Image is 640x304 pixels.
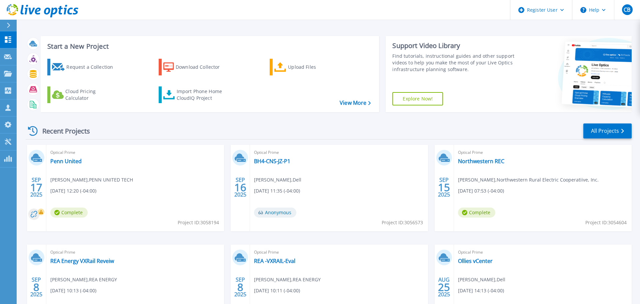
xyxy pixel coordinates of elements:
span: [PERSON_NAME] , REA ENERGY [50,276,117,283]
span: [DATE] 11:35 (-04:00) [254,187,300,195]
span: 15 [438,185,450,190]
span: [PERSON_NAME] , REA ENERGY [254,276,321,283]
span: Optical Prime [254,149,424,156]
a: Cloud Pricing Calculator [47,86,122,103]
span: Anonymous [254,208,296,218]
div: Upload Files [288,60,341,74]
h3: Start a New Project [47,43,371,50]
span: [DATE] 10:13 (-04:00) [50,287,96,294]
span: 16 [234,185,246,190]
span: [PERSON_NAME] , Dell [254,176,301,184]
span: 17 [30,185,42,190]
span: Optical Prime [458,149,628,156]
div: Request a Collection [66,60,120,74]
span: [DATE] 10:11 (-04:00) [254,287,300,294]
a: Request a Collection [47,59,122,75]
div: AUG 2025 [438,275,450,299]
div: Download Collector [176,60,229,74]
span: [DATE] 07:53 (-04:00) [458,187,504,195]
a: Penn United [50,158,82,165]
div: Cloud Pricing Calculator [65,88,119,101]
span: [PERSON_NAME] , Dell [458,276,505,283]
span: [DATE] 14:13 (-04:00) [458,287,504,294]
a: BH4-CNS-JZ-P1 [254,158,290,165]
a: Explore Now! [392,92,443,105]
a: Upload Files [270,59,344,75]
span: Project ID: 3056573 [382,219,423,226]
div: Support Video Library [392,41,518,50]
span: Optical Prime [458,249,628,256]
span: Project ID: 3058194 [178,219,219,226]
span: Optical Prime [50,149,220,156]
span: [PERSON_NAME] , PENN UNITED TECH [50,176,133,184]
div: SEP 2025 [234,275,247,299]
span: Project ID: 3054604 [585,219,627,226]
a: All Projects [583,123,632,138]
a: View More [340,100,371,106]
div: SEP 2025 [30,175,43,200]
a: Ollies vCenter [458,258,493,264]
div: Find tutorials, instructional guides and other support videos to help you make the most of your L... [392,53,518,73]
span: 8 [33,284,39,290]
a: Northwestern REC [458,158,504,165]
div: Recent Projects [26,123,99,139]
div: SEP 2025 [30,275,43,299]
a: REA Energy VXRail Reveiw [50,258,114,264]
div: Import Phone Home CloudIQ Project [177,88,229,101]
span: Complete [50,208,88,218]
a: Download Collector [159,59,233,75]
span: 25 [438,284,450,290]
span: 8 [237,284,243,290]
a: REA -VXRAIL-Eval [254,258,295,264]
span: [DATE] 12:20 (-04:00) [50,187,96,195]
span: Optical Prime [50,249,220,256]
span: Optical Prime [254,249,424,256]
span: Complete [458,208,495,218]
div: SEP 2025 [438,175,450,200]
span: [PERSON_NAME] , Northwestern Rural Electric Cooperatiive, Inc. [458,176,599,184]
span: CB [624,7,630,12]
div: SEP 2025 [234,175,247,200]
